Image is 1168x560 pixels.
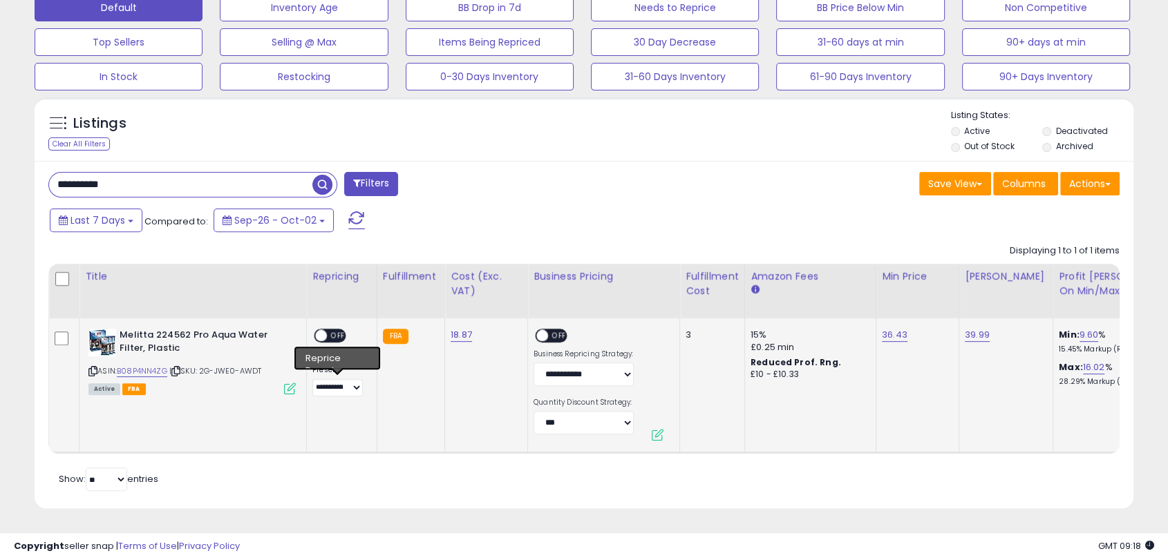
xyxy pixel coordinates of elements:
small: Amazon Fees. [751,284,759,296]
button: 90+ Days Inventory [962,63,1130,90]
div: 15% [751,329,865,341]
div: £0.25 min [751,341,865,354]
span: OFF [548,330,570,342]
span: Last 7 Days [70,213,125,227]
div: seller snap | | [14,540,240,553]
button: Actions [1060,172,1120,195]
span: Compared to: [144,215,208,228]
a: Privacy Policy [179,539,240,552]
b: Reduced Prof. Rng. [751,356,841,368]
div: Title [85,269,301,284]
b: Melitta 224562 Pro Aqua Water Filter, Plastic [120,329,288,358]
button: Save View [919,172,991,195]
label: Active [964,125,990,137]
span: Sep-26 - Oct-02 [234,213,317,227]
label: Archived [1056,140,1093,152]
button: Filters [344,172,398,196]
label: Deactivated [1056,125,1108,137]
p: Listing States: [951,109,1133,122]
div: Business Pricing [534,269,674,284]
label: Quantity Discount Strategy: [534,398,634,407]
div: £10 - £10.33 [751,369,865,380]
a: B08P4NN4ZG [117,365,167,377]
small: FBA [383,329,408,344]
button: Top Sellers [35,28,202,56]
button: Items Being Repriced [406,28,574,56]
button: Sep-26 - Oct-02 [214,209,334,232]
button: 90+ days at min [962,28,1130,56]
a: 9.60 [1080,328,1099,342]
button: 0-30 Days Inventory [406,63,574,90]
button: Columns [993,172,1058,195]
button: Restocking [220,63,388,90]
div: Fulfillment Cost [686,269,739,298]
a: 39.99 [965,328,990,342]
div: Min Price [882,269,953,284]
b: Max: [1059,360,1083,374]
div: Preset: [312,365,366,396]
img: 51XJYgkcfbL._SL40_.jpg [88,329,116,356]
a: 16.02 [1083,360,1105,374]
button: 61-90 Days Inventory [776,63,944,90]
button: 30 Day Decrease [591,28,759,56]
div: Fulfillment [383,269,439,284]
a: 18.87 [451,328,472,342]
label: Out of Stock [964,140,1015,152]
span: FBA [122,383,146,395]
div: Repricing [312,269,371,284]
h5: Listings [73,114,126,133]
button: In Stock [35,63,202,90]
div: Clear All Filters [48,137,110,151]
div: [PERSON_NAME] [965,269,1047,284]
a: 36.43 [882,328,907,342]
button: Last 7 Days [50,209,142,232]
label: Business Repricing Strategy: [534,349,634,359]
div: Cost (Exc. VAT) [451,269,522,298]
span: OFF [327,330,349,342]
div: Displaying 1 to 1 of 1 items [1010,244,1120,258]
b: Min: [1059,328,1080,341]
span: All listings currently available for purchase on Amazon [88,383,120,395]
div: Amazon AI * [312,350,366,363]
span: | SKU: 2G-JWE0-AWDT [169,365,261,376]
button: 31-60 days at min [776,28,944,56]
div: Amazon Fees [751,269,870,284]
a: Terms of Use [118,539,177,552]
button: Selling @ Max [220,28,388,56]
span: Columns [1002,177,1046,191]
div: 3 [686,329,734,341]
div: ASIN: [88,329,296,393]
span: 2025-10-10 09:18 GMT [1098,539,1154,552]
strong: Copyright [14,539,64,552]
button: 31-60 Days Inventory [591,63,759,90]
span: Show: entries [59,472,158,485]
